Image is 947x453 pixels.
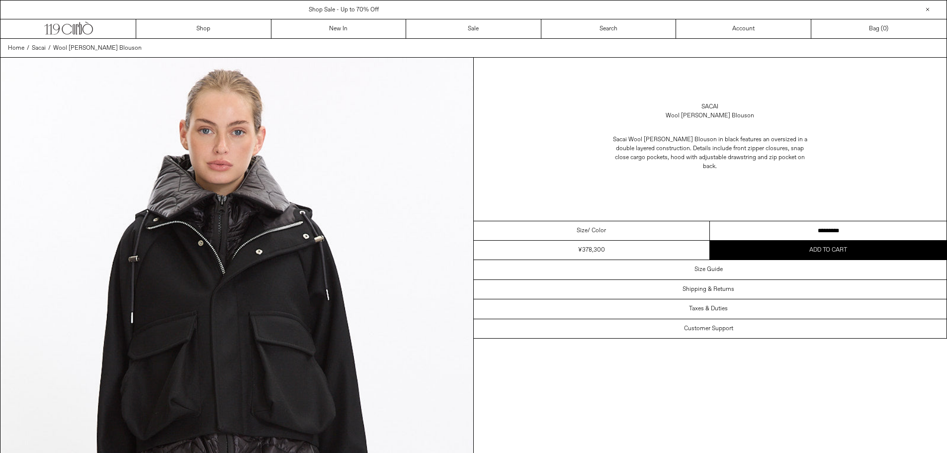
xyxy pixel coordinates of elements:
a: Bag () [811,19,947,38]
span: Size [577,226,588,235]
div: ¥378,300 [578,246,605,255]
a: Sacai [32,44,46,53]
div: Wool [PERSON_NAME] Blouson [666,111,754,120]
span: Add to cart [809,246,847,254]
a: Account [676,19,811,38]
a: Home [8,44,24,53]
span: Sacai [32,44,46,52]
a: Shop [136,19,271,38]
a: New In [271,19,407,38]
button: Add to cart [710,241,947,260]
span: ) [883,24,888,33]
span: Wool [PERSON_NAME] Blouson [53,44,142,52]
span: / Color [588,226,606,235]
a: Wool [PERSON_NAME] Blouson [53,44,142,53]
a: Sacai [701,102,718,111]
h3: Customer Support [684,325,733,332]
a: Sale [406,19,541,38]
a: Search [541,19,677,38]
h3: Taxes & Duties [689,305,728,312]
span: Home [8,44,24,52]
p: Sacai Wool [PERSON_NAME] Blouson in black features an oversized in a double layered construction.... [610,130,809,176]
span: / [48,44,51,53]
a: Shop Sale - Up to 70% Off [309,6,379,14]
h3: Shipping & Returns [683,286,734,293]
h3: Size Guide [694,266,723,273]
span: 0 [883,25,886,33]
span: / [27,44,29,53]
